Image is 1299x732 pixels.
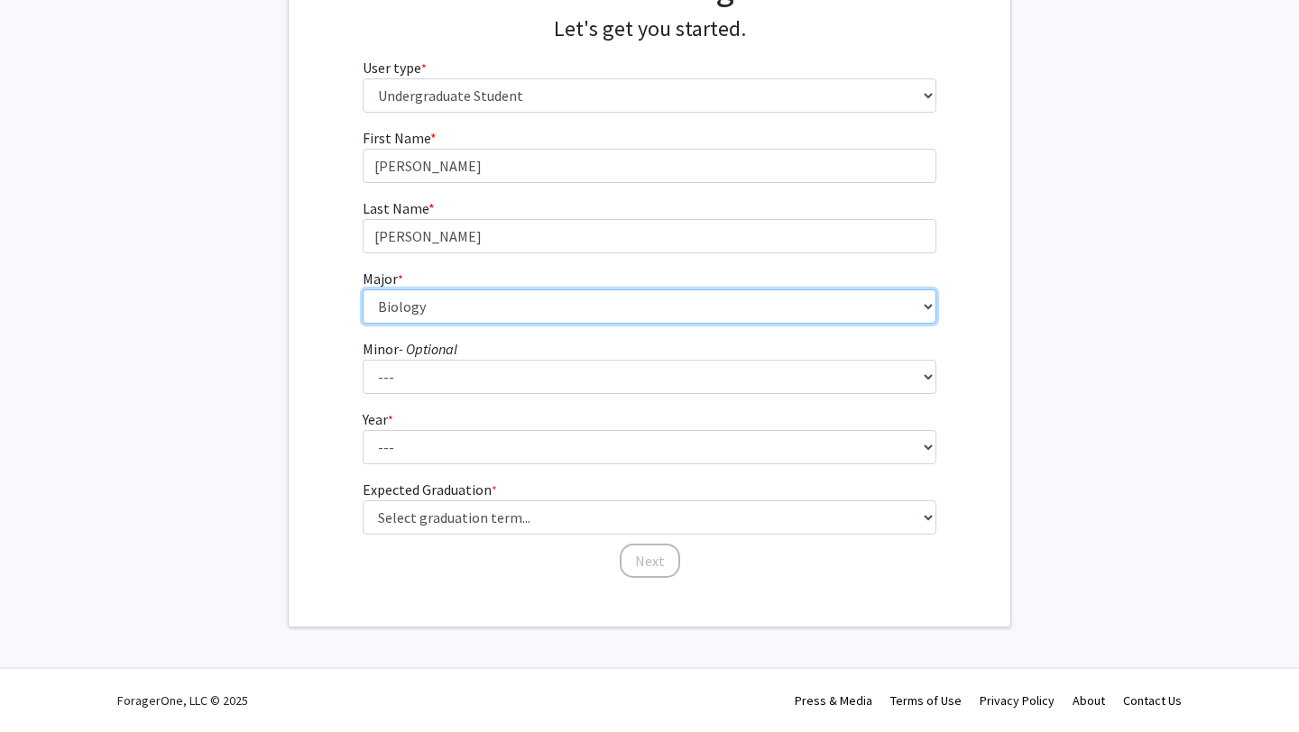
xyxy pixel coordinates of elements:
[117,669,248,732] div: ForagerOne, LLC © 2025
[399,340,457,358] i: - Optional
[363,338,457,360] label: Minor
[363,129,430,147] span: First Name
[363,479,497,500] label: Expected Graduation
[14,651,77,718] iframe: Chat
[363,268,403,289] label: Major
[795,692,872,709] a: Press & Media
[363,16,937,42] h4: Let's get you started.
[363,199,428,217] span: Last Name
[890,692,962,709] a: Terms of Use
[363,57,427,78] label: User type
[1123,692,1182,709] a: Contact Us
[363,408,393,430] label: Year
[1073,692,1105,709] a: About
[620,544,680,578] button: Next
[980,692,1055,709] a: Privacy Policy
